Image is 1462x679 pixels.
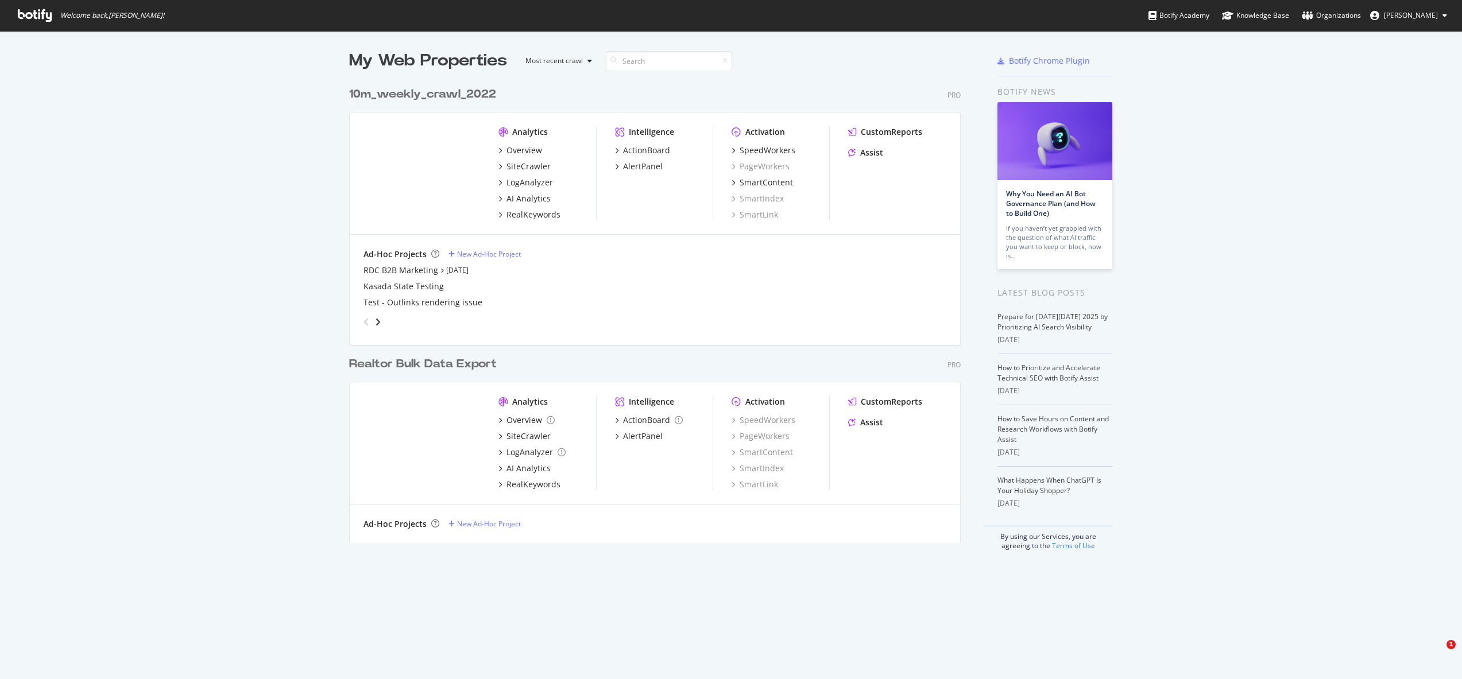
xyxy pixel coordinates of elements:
[732,209,778,220] a: SmartLink
[363,265,438,276] a: RDC B2B Marketing
[374,316,382,328] div: angle-right
[506,430,551,442] div: SiteCrawler
[740,177,793,188] div: SmartContent
[623,145,670,156] div: ActionBoard
[732,193,784,204] a: SmartIndex
[1006,224,1104,261] div: If you haven’t yet grappled with the question of what AI traffic you want to keep or block, now is…
[629,126,674,138] div: Intelligence
[606,51,732,71] input: Search
[860,147,883,158] div: Assist
[1009,55,1090,67] div: Botify Chrome Plugin
[997,335,1113,345] div: [DATE]
[732,447,793,458] a: SmartContent
[506,161,551,172] div: SiteCrawler
[498,161,551,172] a: SiteCrawler
[1148,10,1209,21] div: Botify Academy
[363,297,482,308] a: Test - Outlinks rendering issue
[498,193,551,204] a: AI Analytics
[629,396,674,408] div: Intelligence
[732,161,790,172] a: PageWorkers
[997,475,1101,495] a: What Happens When ChatGPT Is Your Holiday Shopper?
[623,161,663,172] div: AlertPanel
[498,479,560,490] a: RealKeywords
[506,447,553,458] div: LogAnalyzer
[1384,10,1438,20] span: Bengu Eker
[506,479,560,490] div: RealKeywords
[349,86,496,103] div: 10m_weekly_crawl_2022
[457,249,521,259] div: New Ad-Hoc Project
[525,57,583,64] div: Most recent crawl
[498,145,542,156] a: Overview
[848,126,922,138] a: CustomReports
[997,447,1113,457] div: [DATE]
[1446,640,1456,649] span: 1
[615,161,663,172] a: AlertPanel
[363,249,427,260] div: Ad-Hoc Projects
[506,209,560,220] div: RealKeywords
[997,414,1109,444] a: How to Save Hours on Content and Research Workflows with Botify Assist
[745,396,785,408] div: Activation
[732,430,790,442] a: PageWorkers
[446,265,469,275] a: [DATE]
[997,86,1113,98] div: Botify news
[363,396,480,489] img: realtorsecondary.com
[448,249,521,259] a: New Ad-Hoc Project
[498,177,553,188] a: LogAnalyzer
[732,177,793,188] a: SmartContent
[623,430,663,442] div: AlertPanel
[457,519,521,529] div: New Ad-Hoc Project
[861,126,922,138] div: CustomReports
[349,86,501,103] a: 10m_weekly_crawl_2022
[1052,541,1095,550] a: Terms of Use
[498,447,566,458] a: LogAnalyzer
[512,396,548,408] div: Analytics
[615,145,670,156] a: ActionBoard
[506,145,542,156] div: Overview
[516,52,597,70] button: Most recent crawl
[506,193,551,204] div: AI Analytics
[349,356,497,373] div: Realtor Bulk Data Export
[498,463,551,474] a: AI Analytics
[498,209,560,220] a: RealKeywords
[732,145,795,156] a: SpeedWorkers
[860,417,883,428] div: Assist
[1302,10,1361,21] div: Organizations
[848,396,922,408] a: CustomReports
[732,414,795,426] a: SpeedWorkers
[363,126,480,219] img: realtor.com
[448,519,521,529] a: New Ad-Hoc Project
[947,360,961,370] div: Pro
[498,414,555,426] a: Overview
[997,363,1100,383] a: How to Prioritize and Accelerate Technical SEO with Botify Assist
[732,479,778,490] a: SmartLink
[363,518,427,530] div: Ad-Hoc Projects
[615,414,683,426] a: ActionBoard
[1423,640,1451,668] iframe: Intercom live chat
[363,281,444,292] div: Kasada State Testing
[1006,189,1096,218] a: Why You Need an AI Bot Governance Plan (and How to Build One)
[349,72,970,543] div: grid
[498,430,551,442] a: SiteCrawler
[997,386,1113,396] div: [DATE]
[997,55,1090,67] a: Botify Chrome Plugin
[349,49,507,72] div: My Web Properties
[506,463,551,474] div: AI Analytics
[848,417,883,428] a: Assist
[512,126,548,138] div: Analytics
[732,463,784,474] a: SmartIndex
[997,286,1113,299] div: Latest Blog Posts
[997,498,1113,509] div: [DATE]
[1361,6,1456,25] button: [PERSON_NAME]
[997,312,1108,332] a: Prepare for [DATE][DATE] 2025 by Prioritizing AI Search Visibility
[848,147,883,158] a: Assist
